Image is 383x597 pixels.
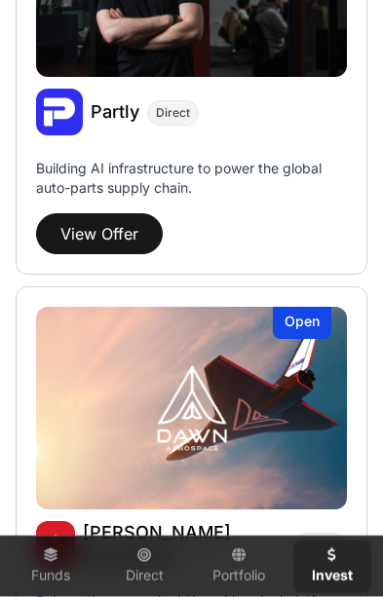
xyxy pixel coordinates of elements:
[36,159,347,205] p: Building AI infrastructure to power the global auto-parts supply chain.
[105,541,183,593] a: Direct
[200,541,278,593] a: Portfolio
[36,307,347,509] a: Dawn AerospaceOpen
[36,89,83,135] img: Partly
[91,101,139,122] span: Partly
[286,504,383,597] iframe: Chat Widget
[36,307,347,509] img: Dawn Aerospace
[156,105,190,121] span: Direct
[12,541,90,593] a: Funds
[36,521,75,568] img: Dawn Aerospace
[36,213,163,254] button: View Offer
[91,100,139,124] a: Partly
[83,522,231,566] span: [PERSON_NAME] Aerospace
[83,521,287,568] a: [PERSON_NAME] Aerospace
[273,307,331,339] div: Open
